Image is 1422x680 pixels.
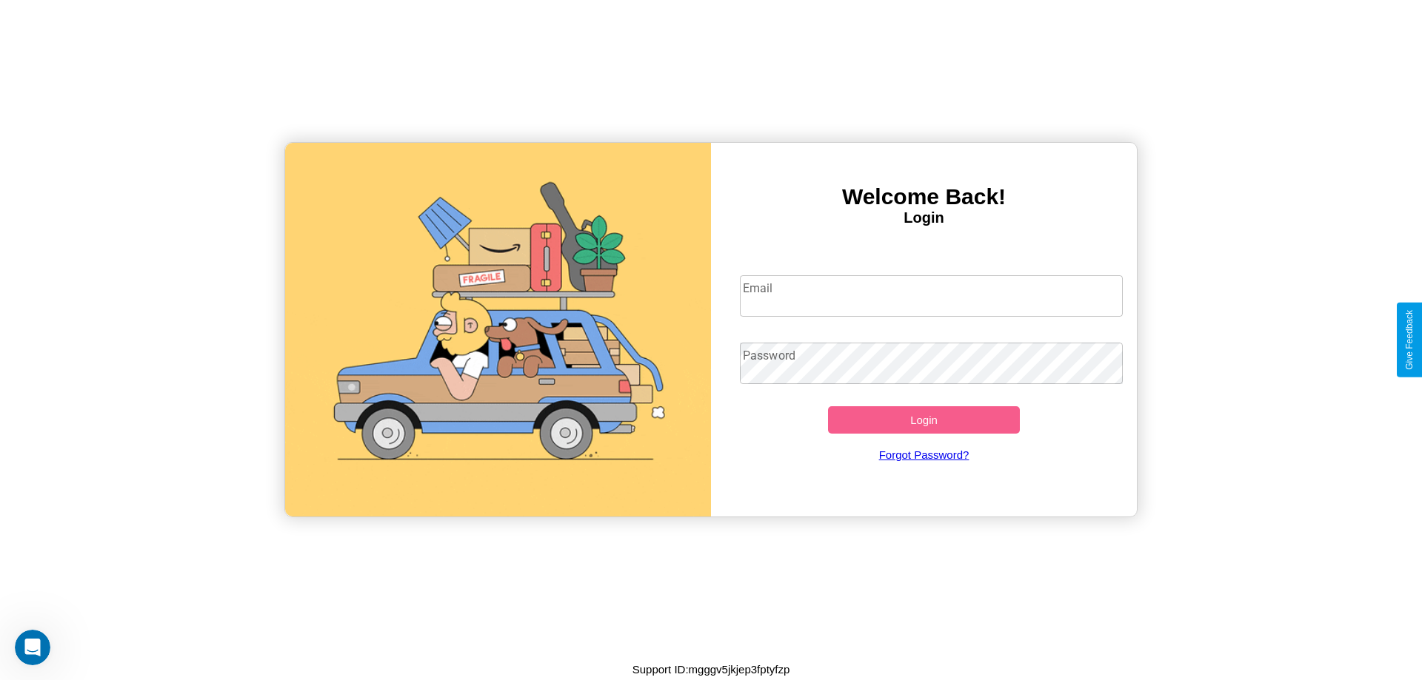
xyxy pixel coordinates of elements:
[828,406,1020,434] button: Login
[732,434,1116,476] a: Forgot Password?
[632,659,790,679] p: Support ID: mgggv5jkjep3fptyfzp
[285,143,711,516] img: gif
[15,630,50,665] iframe: Intercom live chat
[711,184,1137,209] h3: Welcome Back!
[1404,310,1415,370] div: Give Feedback
[711,209,1137,226] h4: Login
